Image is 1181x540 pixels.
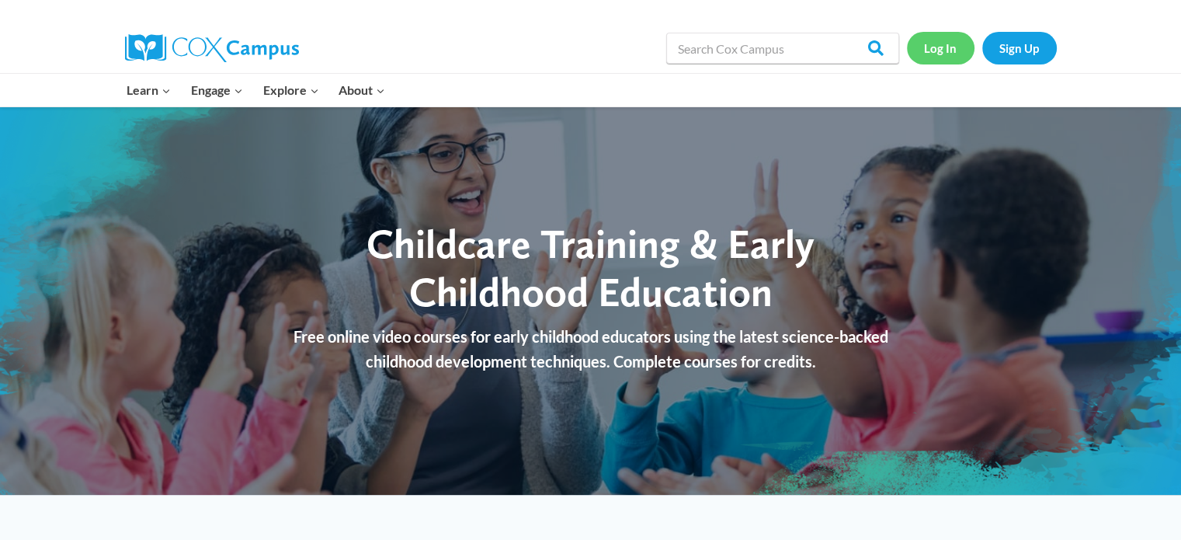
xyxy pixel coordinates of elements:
button: Child menu of Learn [117,74,182,106]
a: Log In [907,32,974,64]
img: Cox Campus [125,34,299,62]
nav: Secondary Navigation [907,32,1057,64]
button: Child menu of About [328,74,395,106]
button: Child menu of Explore [253,74,329,106]
p: Free online video courses for early childhood educators using the latest science-backed childhood... [276,324,905,374]
nav: Primary Navigation [117,74,395,106]
span: Childcare Training & Early Childhood Education [366,219,815,316]
input: Search Cox Campus [666,33,899,64]
button: Child menu of Engage [181,74,253,106]
a: Sign Up [982,32,1057,64]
